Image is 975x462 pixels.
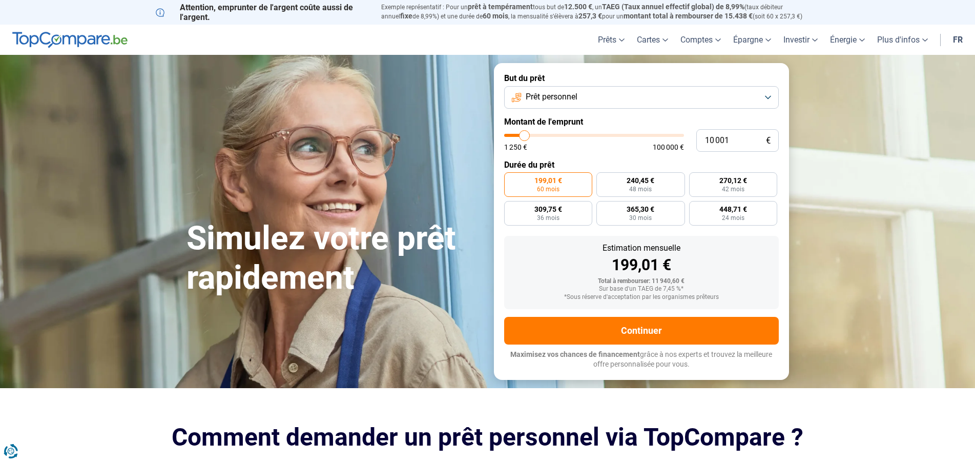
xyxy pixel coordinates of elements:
span: 42 mois [722,186,744,192]
a: fr [947,25,969,55]
a: Investir [777,25,824,55]
span: 309,75 € [534,206,562,213]
span: 365,30 € [627,206,654,213]
span: TAEG (Taux annuel effectif global) de 8,99% [602,3,744,11]
h1: Simulez votre prêt rapidement [186,219,482,298]
span: prêt à tempérament [468,3,533,11]
span: 448,71 € [719,206,747,213]
span: 199,01 € [534,177,562,184]
p: Exemple représentatif : Pour un tous but de , un (taux débiteur annuel de 8,99%) et une durée de ... [381,3,820,21]
a: Plus d'infos [871,25,934,55]
span: 60 mois [483,12,508,20]
a: Épargne [727,25,777,55]
label: Durée du prêt [504,160,779,170]
span: 100 000 € [653,144,684,151]
span: 270,12 € [719,177,747,184]
span: Prêt personnel [526,91,577,103]
span: 257,3 € [578,12,602,20]
button: Prêt personnel [504,86,779,109]
span: 60 mois [537,186,559,192]
span: 24 mois [722,215,744,221]
span: Maximisez vos chances de financement [510,350,640,358]
a: Cartes [631,25,674,55]
div: Sur base d'un TAEG de 7,45 %* [512,286,771,293]
label: But du prêt [504,73,779,83]
p: Attention, emprunter de l'argent coûte aussi de l'argent. [156,3,369,22]
span: fixe [400,12,412,20]
span: 1 250 € [504,144,527,151]
a: Prêts [592,25,631,55]
img: TopCompare [12,32,128,48]
span: 30 mois [629,215,652,221]
button: Continuer [504,317,779,345]
div: *Sous réserve d'acceptation par les organismes prêteurs [512,294,771,301]
a: Énergie [824,25,871,55]
span: 36 mois [537,215,559,221]
span: 240,45 € [627,177,654,184]
span: 12.500 € [564,3,592,11]
a: Comptes [674,25,727,55]
p: grâce à nos experts et trouvez la meilleure offre personnalisée pour vous. [504,350,779,370]
span: 48 mois [629,186,652,192]
label: Montant de l'emprunt [504,117,779,127]
span: montant total à rembourser de 15.438 € [624,12,753,20]
h2: Comment demander un prêt personnel via TopCompare ? [156,423,820,451]
span: € [766,136,771,145]
div: Estimation mensuelle [512,244,771,252]
div: Total à rembourser: 11 940,60 € [512,278,771,285]
div: 199,01 € [512,257,771,273]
